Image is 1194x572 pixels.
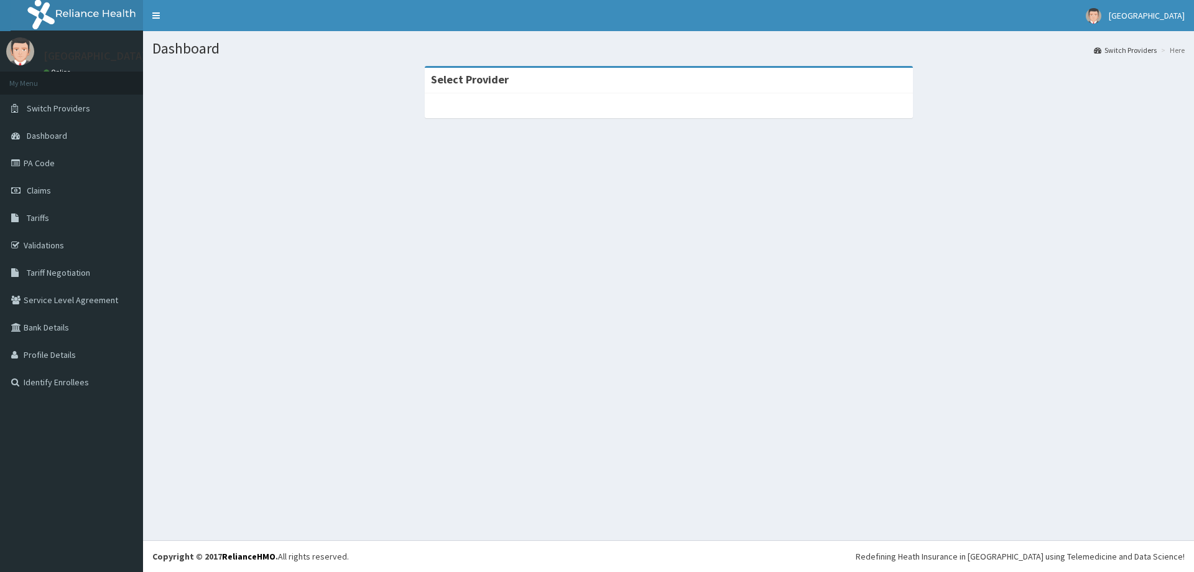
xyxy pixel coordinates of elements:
[44,50,146,62] p: [GEOGRAPHIC_DATA]
[27,130,67,141] span: Dashboard
[222,551,275,562] a: RelianceHMO
[1158,45,1185,55] li: Here
[431,72,509,87] strong: Select Provider
[856,550,1185,563] div: Redefining Heath Insurance in [GEOGRAPHIC_DATA] using Telemedicine and Data Science!
[152,40,1185,57] h1: Dashboard
[44,68,73,77] a: Online
[27,267,90,278] span: Tariff Negotiation
[1086,8,1101,24] img: User Image
[27,212,49,223] span: Tariffs
[6,37,34,65] img: User Image
[1094,45,1157,55] a: Switch Providers
[143,540,1194,572] footer: All rights reserved.
[27,185,51,196] span: Claims
[1109,10,1185,21] span: [GEOGRAPHIC_DATA]
[152,551,278,562] strong: Copyright © 2017 .
[27,103,90,114] span: Switch Providers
